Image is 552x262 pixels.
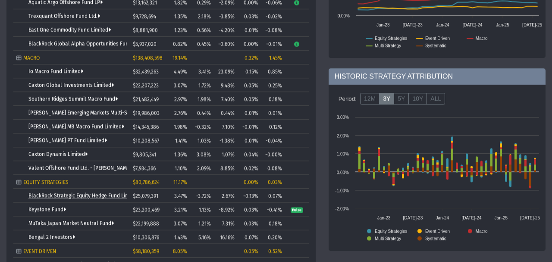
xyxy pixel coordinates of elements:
td: 0.15% [238,64,261,78]
text: Equity Strategies [375,229,408,234]
a: Pulse [291,206,303,212]
td: 23.09% [214,64,238,78]
span: 4.49% [174,69,187,75]
span: 11.17% [173,180,187,186]
td: -4.20% [214,23,238,37]
text: Systematic [425,236,446,241]
td: 0.05% [238,78,261,92]
a: [PERSON_NAME] MB Macro Fund Limited [28,124,124,130]
td: 0.01% [238,133,261,147]
label: 5Y [394,93,409,105]
text: Jan-25 [494,215,508,220]
span: 19.14% [172,55,187,61]
label: ALL [427,93,445,105]
span: $9,728,694 [133,14,156,20]
span: $32,439,263 [133,69,159,75]
text: Macro [476,229,488,234]
td: 2.67% [214,189,238,202]
td: -3.72% [190,189,214,202]
td: -8.92% [214,202,238,216]
td: -3.85% [214,9,238,23]
td: 0.01% [261,106,285,120]
div: HISTORIC STRATEGY ATTRIBUTION [329,68,546,85]
text: Jan-23 [376,22,390,27]
text: [DATE]-24 [462,22,482,27]
span: 1.10% [175,166,187,172]
span: $19,986,003 [133,110,160,117]
span: $8,881,900 [133,28,158,34]
td: 0.03% [238,9,261,23]
div: 0.03% [264,180,282,186]
td: 1.21% [190,216,214,230]
td: 0.25% [261,78,285,92]
span: $5,937,020 [133,41,157,47]
td: 0.05% [238,92,261,106]
span: $21,482,449 [133,97,159,103]
td: 3.41% [190,64,214,78]
a: Trexquant Offshore Fund Ltd. [28,13,100,19]
td: 0.02% [238,161,261,175]
td: -0.32% [190,120,214,133]
span: 3.07% [174,83,187,89]
span: $10,306,876 [133,235,159,241]
div: 0.05% [241,249,258,255]
span: 3.21% [174,207,187,213]
a: Caxton Dynamis Limited [28,152,88,158]
td: 0.07% [261,189,285,202]
td: -0.04% [261,133,285,147]
a: BlackRock Global Alpha Opportunities Fund Ltd. [28,41,144,47]
div: Period: [335,92,360,106]
td: -0.60% [214,37,238,51]
span: 1.41% [175,138,187,144]
span: $22,199,888 [133,221,159,227]
div: 0.32% [241,55,258,61]
td: 0.01% [238,106,261,120]
span: $25,079,391 [133,193,158,199]
span: MACRO [23,55,40,61]
a: Southern Ridges Summit Macro Fund [28,96,118,102]
span: EVENT DRIVEN [23,249,56,255]
span: $9,805,341 [133,152,156,158]
span: 3.07% [174,221,187,227]
span: 1.35% [174,14,187,20]
text: [DATE]-23 [403,215,423,220]
span: 1.36% [174,152,187,158]
text: Event Driven [425,229,450,234]
span: $58,180,359 [133,249,159,255]
td: 0.18% [261,92,285,106]
text: Jan-24 [436,215,449,220]
span: 1.23% [174,28,187,34]
td: 2.18% [190,9,214,23]
text: Jan-25 [496,22,509,27]
text: Macro [476,36,488,41]
text: 2.00% [336,133,348,138]
td: 0.03% [238,202,261,216]
text: [DATE]-25 [522,22,542,27]
td: 0.03% [238,216,261,230]
span: $7,934,366 [133,166,156,172]
td: 0.85% [261,64,285,78]
span: 2.76% [174,110,187,117]
td: 0.00% [238,37,261,51]
td: 1.03% [190,133,214,147]
td: 1.13% [190,202,214,216]
div: 0.00% [241,180,258,186]
td: 0.07% [238,230,261,244]
text: Systematic [425,43,446,48]
text: 3.00% [336,115,348,120]
span: 8.05% [173,249,187,255]
div: 1.45% [264,55,282,61]
text: Event Driven [425,36,450,41]
text: Multi Strategy [375,43,401,48]
span: 2.97% [174,97,187,103]
a: Io Macro Fund Limited [28,69,83,75]
td: -0.41% [261,202,285,216]
td: -0.08% [261,23,285,37]
td: 1.72% [190,78,214,92]
td: 0.12% [261,120,285,133]
a: Valent Offshore Fund Ltd. - [PERSON_NAME] Class 2x Shares [28,165,172,171]
td: 7.40% [214,92,238,106]
td: 2.09% [190,161,214,175]
a: East One Commodity Fund Limited [28,27,111,33]
text: [DATE]-25 [520,215,540,220]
